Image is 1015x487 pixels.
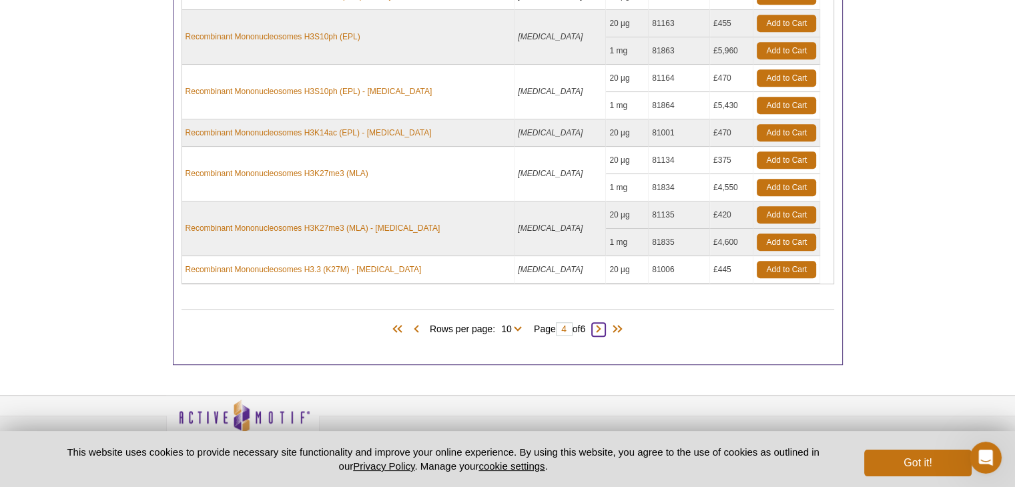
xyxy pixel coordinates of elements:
i: [MEDICAL_DATA] [518,128,583,137]
iframe: Intercom live chat [970,442,1002,474]
td: 1 mg [606,37,649,65]
td: 1 mg [606,229,649,256]
td: 1 mg [606,92,649,119]
td: 1 mg [606,174,649,201]
td: 81834 [649,174,710,201]
a: Recombinant Mononucleosomes H3.3 (K27M) - [MEDICAL_DATA] [186,264,422,276]
td: £445 [710,256,753,284]
td: 81135 [649,201,710,229]
button: Got it! [864,450,971,476]
a: Recombinant Mononucleosomes H3K27me3 (MLA) [186,167,368,179]
i: [MEDICAL_DATA] [518,32,583,41]
a: Privacy Policy [353,460,414,472]
a: Add to Cart [757,151,816,169]
i: [MEDICAL_DATA] [518,223,583,233]
td: 81006 [649,256,710,284]
td: £375 [710,147,753,174]
td: 81134 [649,147,710,174]
img: Active Motif, [166,396,320,450]
a: Add to Cart [757,69,816,87]
td: 81163 [649,10,710,37]
td: 81835 [649,229,710,256]
td: 20 µg [606,10,649,37]
span: Next Page [592,323,605,336]
td: 81164 [649,65,710,92]
table: Click to Verify - This site chose Symantec SSL for secure e-commerce and confidential communicati... [700,419,800,448]
td: 20 µg [606,256,649,284]
td: £5,430 [710,92,753,119]
td: £4,600 [710,229,753,256]
a: Add to Cart [757,15,816,32]
a: Recombinant Mononucleosomes H3K14ac (EPL) - [MEDICAL_DATA] [186,127,432,139]
button: cookie settings [478,460,545,472]
a: Recombinant Mononucleosomes H3S10ph (EPL) [186,31,360,43]
a: Add to Cart [757,206,816,223]
td: 20 µg [606,147,649,174]
td: £420 [710,201,753,229]
a: Add to Cart [757,42,816,59]
td: 20 µg [606,201,649,229]
a: Add to Cart [757,179,816,196]
td: £5,960 [710,37,753,65]
a: Add to Cart [757,124,816,141]
i: [MEDICAL_DATA] [518,87,583,96]
i: [MEDICAL_DATA] [518,265,583,274]
td: £4,550 [710,174,753,201]
a: Add to Cart [757,97,816,114]
td: 81001 [649,119,710,147]
i: [MEDICAL_DATA] [518,169,583,178]
span: First Page [390,323,410,336]
span: Previous Page [410,323,423,336]
p: This website uses cookies to provide necessary site functionality and improve your online experie... [44,445,843,473]
td: £470 [710,65,753,92]
a: Privacy Policy [326,430,378,450]
a: Recombinant Mononucleosomes H3S10ph (EPL) - [MEDICAL_DATA] [186,85,432,97]
a: Add to Cart [757,233,816,251]
span: Page of [527,322,592,336]
span: Rows per page: [430,322,527,335]
a: Recombinant Mononucleosomes H3K27me3 (MLA) - [MEDICAL_DATA] [186,222,440,234]
td: 81864 [649,92,710,119]
td: 81863 [649,37,710,65]
td: £455 [710,10,753,37]
td: £470 [710,119,753,147]
span: Last Page [605,323,625,336]
a: Add to Cart [757,261,816,278]
span: 6 [580,324,585,334]
td: 20 µg [606,119,649,147]
td: 20 µg [606,65,649,92]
